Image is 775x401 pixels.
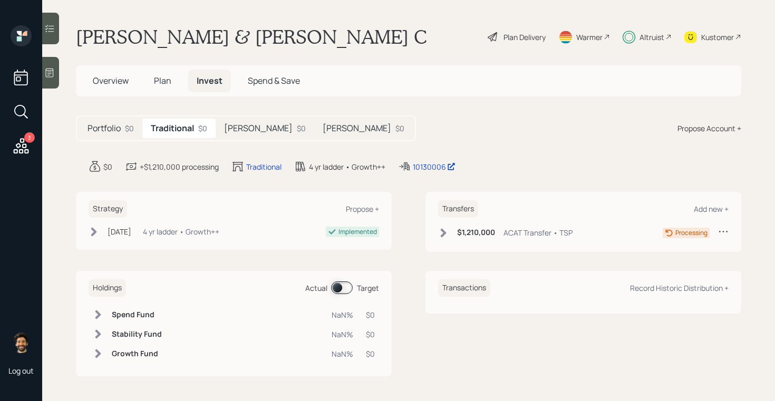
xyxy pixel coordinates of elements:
[332,309,353,320] div: NaN%
[438,200,478,218] h6: Transfers
[413,161,456,172] div: 10130006
[503,32,546,43] div: Plan Delivery
[309,161,385,172] div: 4 yr ladder • Growth++
[366,309,375,320] div: $0
[640,32,664,43] div: Altruist
[89,279,126,297] h6: Holdings
[88,123,121,133] h5: Portfolio
[224,123,293,133] h5: [PERSON_NAME]
[297,123,306,134] div: $0
[125,123,134,134] div: $0
[323,123,391,133] h5: [PERSON_NAME]
[338,227,377,237] div: Implemented
[332,329,353,340] div: NaN%
[112,310,162,319] h6: Spend Fund
[630,283,729,293] div: Record Historic Distribution +
[89,200,127,218] h6: Strategy
[8,366,34,376] div: Log out
[24,132,35,143] div: 3
[457,228,495,237] h6: $1,210,000
[197,75,222,86] span: Invest
[395,123,404,134] div: $0
[108,226,131,237] div: [DATE]
[198,123,207,134] div: $0
[701,32,734,43] div: Kustomer
[151,123,194,133] h5: Traditional
[154,75,171,86] span: Plan
[140,161,219,172] div: +$1,210,000 processing
[248,75,300,86] span: Spend & Save
[677,123,741,134] div: Propose Account +
[143,226,219,237] div: 4 yr ladder • Growth++
[366,348,375,359] div: $0
[576,32,603,43] div: Warmer
[112,349,162,358] h6: Growth Fund
[246,161,282,172] div: Traditional
[112,330,162,339] h6: Stability Fund
[76,25,427,48] h1: [PERSON_NAME] & [PERSON_NAME] C
[332,348,353,359] div: NaN%
[503,227,573,238] div: ACAT Transfer • TSP
[357,282,379,294] div: Target
[305,282,327,294] div: Actual
[103,161,112,172] div: $0
[694,204,729,214] div: Add new +
[438,279,490,297] h6: Transactions
[346,204,379,214] div: Propose +
[11,332,32,353] img: eric-schwartz-headshot.png
[675,228,708,238] div: Processing
[366,329,375,340] div: $0
[93,75,129,86] span: Overview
